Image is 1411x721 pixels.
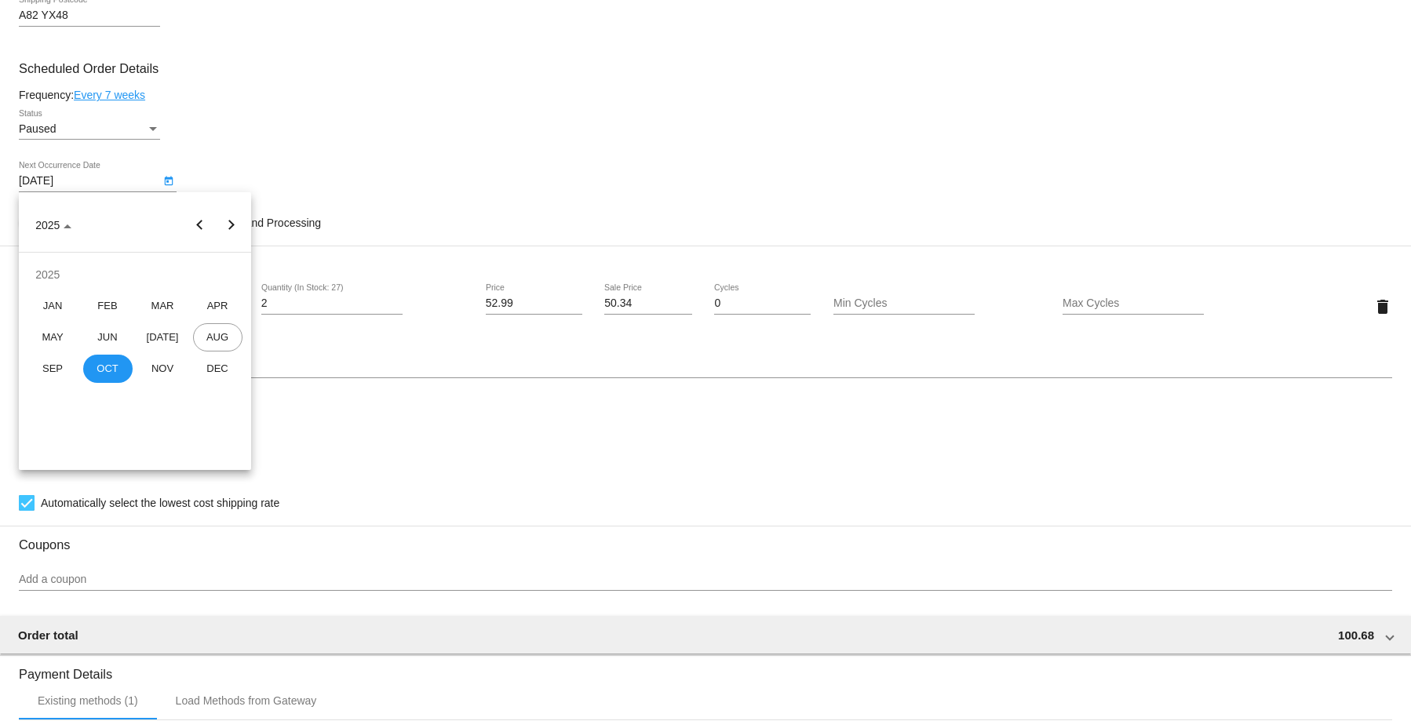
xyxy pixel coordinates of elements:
td: January 2025 [25,290,80,322]
td: October 2025 [80,353,135,384]
button: Next year [216,209,247,241]
div: NOV [138,355,188,383]
div: DEC [193,355,242,383]
td: August 2025 [190,322,245,353]
td: November 2025 [135,353,190,384]
span: 2025 [35,219,71,231]
div: MAY [28,323,78,351]
td: May 2025 [25,322,80,353]
div: APR [193,292,242,320]
td: March 2025 [135,290,190,322]
div: JUN [83,323,133,351]
div: FEB [83,292,133,320]
div: OCT [83,355,133,383]
div: JAN [28,292,78,320]
button: Choose date [23,209,84,241]
td: February 2025 [80,290,135,322]
div: [DATE] [138,323,188,351]
td: December 2025 [190,353,245,384]
td: September 2025 [25,353,80,384]
td: April 2025 [190,290,245,322]
td: 2025 [25,259,245,290]
div: AUG [193,323,242,351]
div: MAR [138,292,188,320]
button: Previous year [184,209,216,241]
td: July 2025 [135,322,190,353]
div: SEP [28,355,78,383]
td: June 2025 [80,322,135,353]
